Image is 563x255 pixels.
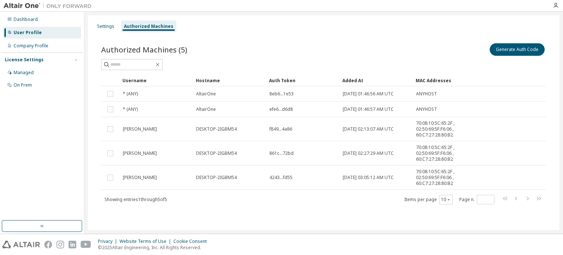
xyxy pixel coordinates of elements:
[342,74,410,86] div: Added At
[98,244,211,251] p: © 2025 Altair Engineering, Inc. All Rights Reserved.
[81,241,91,248] img: youtube.svg
[196,106,216,112] span: AltairOne
[14,30,42,36] div: User Profile
[196,126,237,132] span: DESKTOP-2IGBM54
[416,120,471,138] span: 70:08:10:5C:65:2F , 02:50:69:5F:F6:06 , 60:C7:27:28:80:B2
[69,241,76,248] img: linkedin.svg
[404,195,453,204] span: Items per page
[5,57,44,63] div: License Settings
[343,106,394,112] span: [DATE] 01:46:57 AM UTC
[104,196,167,203] span: Showing entries 1 through 5 of 5
[490,43,545,56] button: Generate Auth Code
[123,175,157,181] span: [PERSON_NAME]
[196,91,216,97] span: AltairOne
[44,241,52,248] img: facebook.svg
[123,150,157,156] span: [PERSON_NAME]
[123,91,138,97] span: * (ANY)
[459,195,494,204] span: Page n.
[196,175,237,181] span: DESKTOP-2IGBM54
[98,238,119,244] div: Privacy
[269,106,293,112] span: efe6...d6d8
[173,238,211,244] div: Cookie Consent
[4,2,95,10] img: Altair One
[119,238,173,244] div: Website Terms of Use
[269,74,336,86] div: Auth Token
[343,91,394,97] span: [DATE] 01:46:56 AM UTC
[269,91,294,97] span: 8eb6...1e53
[416,106,437,112] span: ANYHOST
[416,145,471,162] span: 70:08:10:5C:65:2F , 02:50:69:5F:F6:06 , 60:C7:27:28:80:B2
[416,74,471,86] div: MAC Addresses
[2,241,40,248] img: altair_logo.svg
[196,74,263,86] div: Hostname
[14,43,48,49] div: Company Profile
[123,106,138,112] span: * (ANY)
[14,17,38,22] div: Dashboard
[14,82,32,88] div: On Prem
[122,74,190,86] div: Username
[343,150,394,156] span: [DATE] 02:27:29 AM UTC
[269,175,292,181] span: 4243...fd55
[269,150,294,156] span: 861c...72bd
[343,126,394,132] span: [DATE] 02:13:07 AM UTC
[97,23,114,29] div: Settings
[269,126,292,132] span: f849...4a86
[416,91,437,97] span: ANYHOST
[441,197,451,203] button: 10
[101,44,187,55] span: Authorized Machines (5)
[124,23,173,29] div: Authorized Machines
[14,70,34,76] div: Managed
[416,169,471,186] span: 70:08:10:5C:65:2F , 02:50:69:5F:F6:06 , 60:C7:27:28:80:B2
[123,126,157,132] span: [PERSON_NAME]
[56,241,64,248] img: instagram.svg
[343,175,394,181] span: [DATE] 03:05:12 AM UTC
[196,150,237,156] span: DESKTOP-2IGBM54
